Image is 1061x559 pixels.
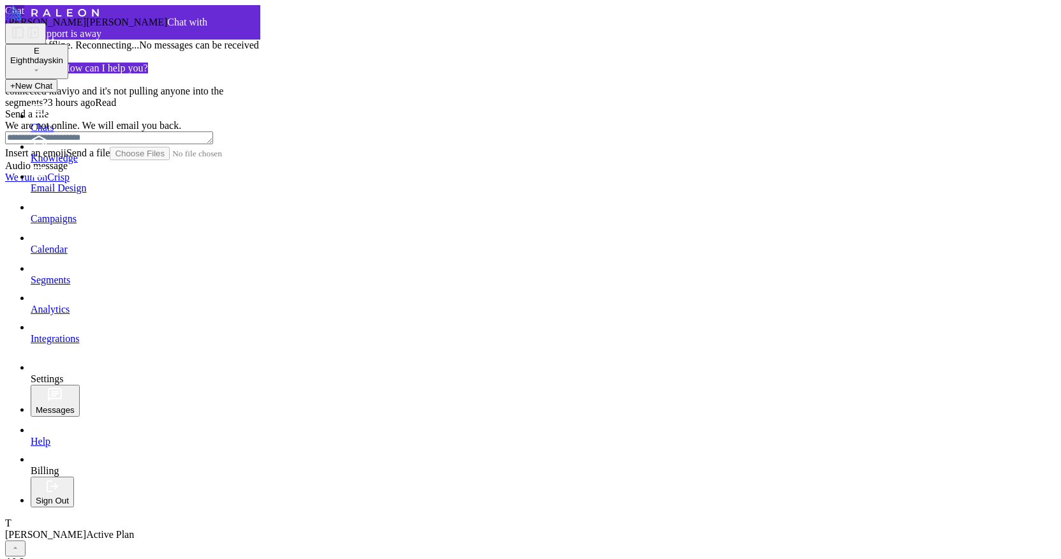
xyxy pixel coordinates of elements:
button: Sign Out [31,477,74,507]
span: Knowledge [31,153,78,163]
button: Messages [31,385,80,417]
span: Calendar [31,244,68,255]
span: Help [31,436,50,447]
span: New Chat [15,81,53,91]
div: E [10,46,63,56]
span: Sign Out [36,496,69,505]
span: [PERSON_NAME] [5,529,86,540]
span: Campaigns [31,213,77,224]
button: +New Chat [5,79,57,93]
span: Billing [31,465,59,476]
button: EEighthdayskin [5,44,68,79]
span: Messages [36,405,75,415]
span: Active Plan [86,529,134,540]
span: Analytics [31,304,70,315]
img: Raleon Logo [5,5,99,20]
span: Integrations [31,333,79,344]
span: Email Design [31,183,87,193]
span: Chats [31,122,54,133]
span: Settings [31,373,64,384]
span: Eighthdayskin [10,56,63,65]
span: + [10,81,15,91]
span: Segments [31,274,70,285]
